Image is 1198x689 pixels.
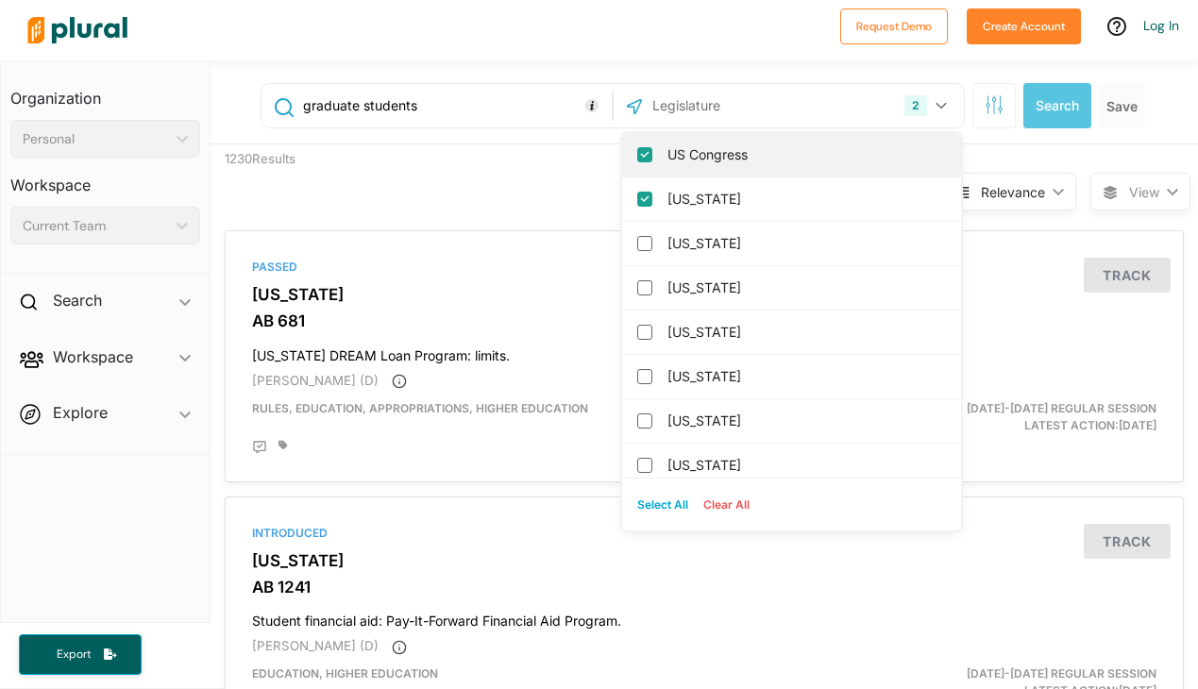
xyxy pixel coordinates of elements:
h3: AB 1241 [252,578,1156,597]
h3: Workspace [10,158,200,199]
button: Track [1084,524,1171,559]
span: Search Filters [985,95,1004,111]
a: Create Account [967,15,1081,35]
h4: [US_STATE] DREAM Loan Program: limits. [252,339,1156,364]
a: Log In [1143,17,1179,34]
button: Request Demo [840,8,948,44]
button: Clear All [696,491,757,519]
h3: AB 681 [252,311,1156,330]
button: Save [1099,83,1145,128]
span: Education, Higher Education [252,666,438,681]
span: View [1129,182,1159,202]
div: 1230 Results [211,144,458,216]
span: [DATE]-[DATE] Regular Session [967,666,1156,681]
span: [PERSON_NAME] (D) [252,638,379,653]
label: [US_STATE] [667,185,942,213]
button: Export [19,634,142,675]
span: [PERSON_NAME] (D) [252,373,379,388]
div: Current Team [23,216,169,236]
div: Personal [23,129,169,149]
div: Latest Action: [DATE] [860,400,1171,434]
a: Request Demo [840,15,948,35]
div: Add tags [278,440,288,451]
input: Enter keywords, bill # or legislator name [301,88,607,124]
input: Legislature [650,88,852,124]
button: Create Account [967,8,1081,44]
label: [US_STATE] [667,274,942,302]
label: [US_STATE] [667,229,942,258]
label: [US_STATE] [667,318,942,346]
label: [US_STATE] [667,362,942,391]
div: Introduced [252,525,1156,542]
span: Export [43,647,104,663]
div: Relevance [981,182,1045,202]
button: Select All [630,491,696,519]
button: Track [1084,258,1171,293]
button: Search [1023,83,1091,128]
button: 2 [897,88,959,124]
div: Add Position Statement [252,440,267,455]
h2: Search [53,290,102,311]
div: Tooltip anchor [583,97,600,114]
div: 2 [904,95,927,116]
label: [US_STATE] [667,451,942,479]
span: [DATE]-[DATE] Regular Session [967,401,1156,415]
label: [US_STATE] [667,407,942,435]
h3: [US_STATE] [252,285,1156,304]
label: US Congress [667,141,942,169]
span: Rules, Education, Appropriations, Higher Education [252,401,588,415]
h3: Organization [10,71,200,112]
div: Passed [252,259,1156,276]
h4: Student financial aid: Pay-It-Forward Financial Aid Program. [252,604,1156,630]
h3: [US_STATE] [252,551,1156,570]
